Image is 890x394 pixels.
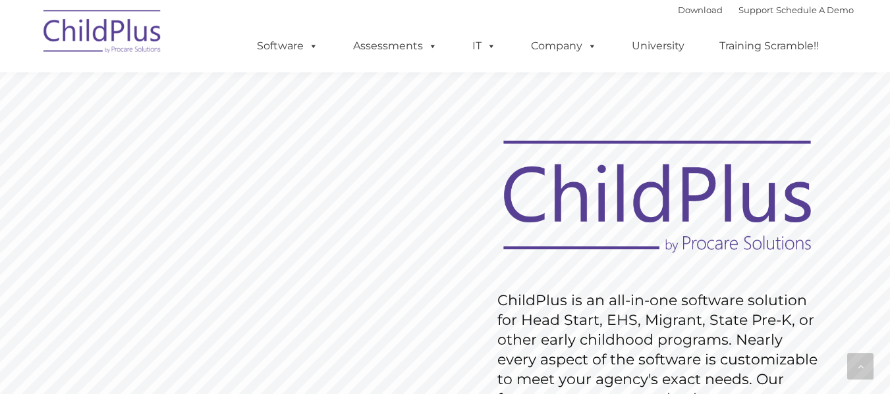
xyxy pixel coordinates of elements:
[776,5,854,15] a: Schedule A Demo
[37,1,169,66] img: ChildPlus by Procare Solutions
[619,33,698,59] a: University
[706,33,832,59] a: Training Scramble!!
[459,33,509,59] a: IT
[340,33,451,59] a: Assessments
[738,5,773,15] a: Support
[244,33,331,59] a: Software
[678,5,723,15] a: Download
[518,33,610,59] a: Company
[678,5,854,15] font: |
